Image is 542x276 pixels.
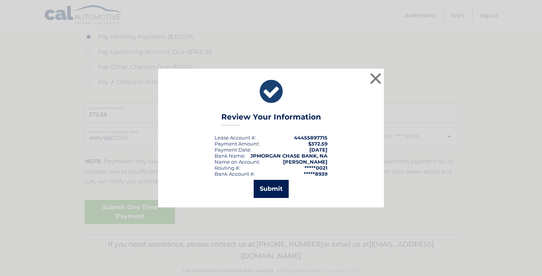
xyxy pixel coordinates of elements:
[221,112,321,126] h3: Review Your Information
[215,165,240,171] div: Routing #:
[368,71,383,86] button: ×
[215,153,245,159] div: Bank Name:
[215,171,255,177] div: Bank Account #:
[254,180,289,198] button: Submit
[309,147,327,153] span: [DATE]
[215,147,251,153] div: :
[215,141,260,147] div: Payment Amount:
[283,159,327,165] strong: [PERSON_NAME]
[250,153,327,159] strong: JPMORGAN CHASE BANK, NA
[215,159,260,165] div: Name on Account:
[294,135,327,141] strong: 44455897715
[215,147,250,153] span: Payment Date
[215,135,256,141] div: Lease Account #:
[308,141,327,147] span: $372.59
